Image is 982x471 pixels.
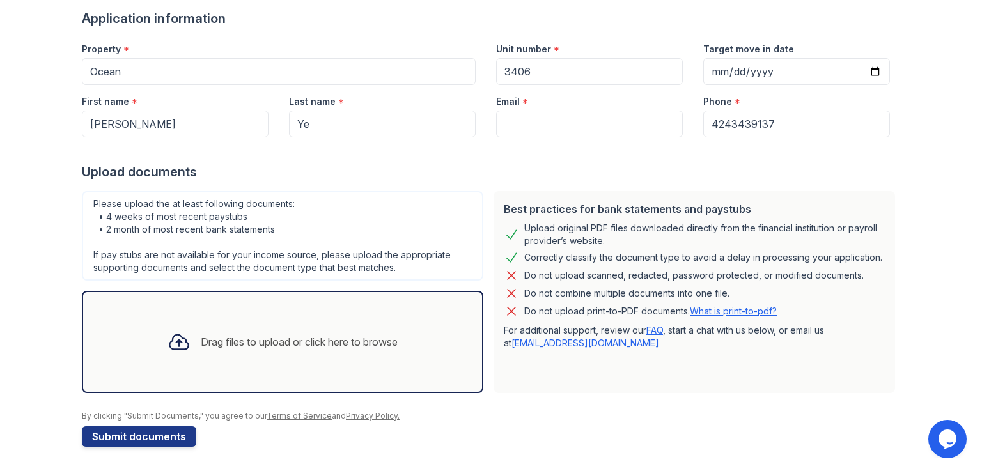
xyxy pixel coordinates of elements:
[524,250,882,265] div: Correctly classify the document type to avoid a delay in processing your application.
[524,268,864,283] div: Do not upload scanned, redacted, password protected, or modified documents.
[703,43,794,56] label: Target move in date
[504,201,885,217] div: Best practices for bank statements and paystubs
[82,10,900,27] div: Application information
[82,95,129,108] label: First name
[524,305,777,318] p: Do not upload print-to-PDF documents.
[82,163,900,181] div: Upload documents
[646,325,663,336] a: FAQ
[524,222,885,247] div: Upload original PDF files downloaded directly from the financial institution or payroll provider’...
[504,324,885,350] p: For additional support, review our , start a chat with us below, or email us at
[511,337,659,348] a: [EMAIL_ADDRESS][DOMAIN_NAME]
[346,411,400,421] a: Privacy Policy.
[524,286,729,301] div: Do not combine multiple documents into one file.
[703,95,732,108] label: Phone
[201,334,398,350] div: Drag files to upload or click here to browse
[496,95,520,108] label: Email
[82,43,121,56] label: Property
[82,411,900,421] div: By clicking "Submit Documents," you agree to our and
[928,420,969,458] iframe: chat widget
[82,191,483,281] div: Please upload the at least following documents: • 4 weeks of most recent paystubs • 2 month of mo...
[496,43,551,56] label: Unit number
[82,426,196,447] button: Submit documents
[267,411,332,421] a: Terms of Service
[289,95,336,108] label: Last name
[690,305,777,316] a: What is print-to-pdf?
